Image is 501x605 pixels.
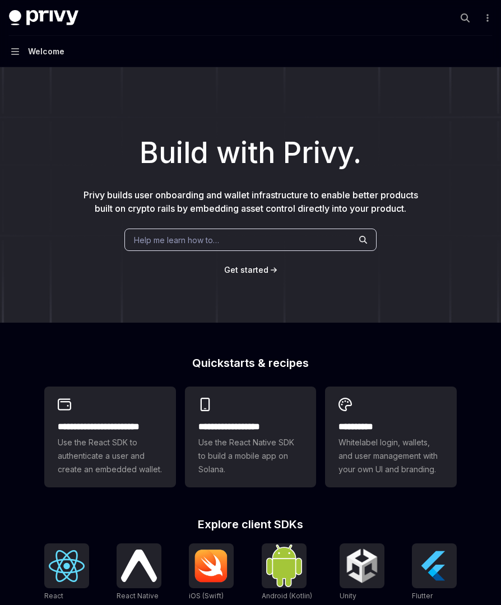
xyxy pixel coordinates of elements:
[9,10,78,26] img: dark logo
[412,592,433,600] span: Flutter
[224,265,268,274] span: Get started
[340,592,356,600] span: Unity
[325,387,457,487] a: **** *****Whitelabel login, wallets, and user management with your own UI and branding.
[58,436,163,476] span: Use the React SDK to authenticate a user and create an embedded wallet.
[224,264,268,276] a: Get started
[189,592,224,600] span: iOS (Swift)
[262,543,312,602] a: Android (Kotlin)Android (Kotlin)
[262,592,312,600] span: Android (Kotlin)
[44,357,457,369] h2: Quickstarts & recipes
[49,550,85,582] img: React
[266,544,302,587] img: Android (Kotlin)
[185,387,317,487] a: **** **** **** ***Use the React Native SDK to build a mobile app on Solana.
[28,45,64,58] div: Welcome
[344,548,380,584] img: Unity
[121,550,157,581] img: React Native
[134,234,219,246] span: Help me learn how to…
[416,548,452,584] img: Flutter
[117,592,159,600] span: React Native
[340,543,384,602] a: UnityUnity
[189,543,234,602] a: iOS (Swift)iOS (Swift)
[481,10,492,26] button: More actions
[193,549,229,583] img: iOS (Swift)
[83,189,418,214] span: Privy builds user onboarding and wallet infrastructure to enable better products built on crypto ...
[18,131,483,175] h1: Build with Privy.
[44,519,457,530] h2: Explore client SDKs
[44,592,63,600] span: React
[117,543,161,602] a: React NativeReact Native
[412,543,457,602] a: FlutterFlutter
[44,543,89,602] a: ReactReact
[338,436,443,476] span: Whitelabel login, wallets, and user management with your own UI and branding.
[198,436,303,476] span: Use the React Native SDK to build a mobile app on Solana.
